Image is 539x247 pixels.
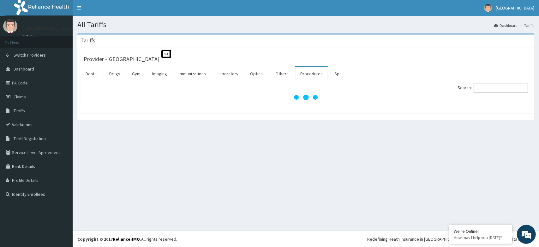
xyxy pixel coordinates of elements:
input: Search: [474,83,528,93]
span: Tariffs [14,108,25,114]
span: St [161,50,171,58]
li: Tariffs [518,23,534,28]
a: RelianceHMO [113,236,140,242]
h3: Provider - [GEOGRAPHIC_DATA] [84,56,159,62]
div: We're Online! [454,228,507,234]
h1: All Tariffs [77,21,534,29]
img: User Image [3,19,17,33]
a: Immunizations [174,67,211,80]
span: Tariff Negotiation [14,136,46,141]
svg: audio-loading [293,85,319,110]
footer: All rights reserved. [73,231,539,247]
div: Chat with us now [33,35,106,44]
a: Gym [127,67,146,80]
span: We're online! [37,80,87,144]
span: Dashboard [14,66,34,72]
a: Procedures [295,67,328,80]
h3: Tariffs [81,38,95,43]
a: Imaging [147,67,172,80]
strong: Copyright © 2017 . [77,236,141,242]
a: Others [270,67,294,80]
a: Dental [81,67,103,80]
label: Search: [458,83,528,93]
a: Optical [245,67,269,80]
p: How may I help you today? [454,235,507,240]
a: Dashboard [494,23,518,28]
img: d_794563401_company_1708531726252_794563401 [12,32,26,47]
div: Redefining Heath Insurance in [GEOGRAPHIC_DATA] using Telemedicine and Data Science! [367,236,534,242]
span: Claims [14,94,26,100]
p: [GEOGRAPHIC_DATA] [22,26,74,31]
textarea: Type your message and hit 'Enter' [3,173,120,195]
span: Switch Providers [14,52,46,58]
a: Online [22,34,37,39]
div: Minimize live chat window [104,3,119,18]
a: Spa [329,67,347,80]
img: User Image [484,4,492,12]
a: Drugs [104,67,125,80]
span: [GEOGRAPHIC_DATA] [496,5,534,11]
a: Laboratory [213,67,243,80]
